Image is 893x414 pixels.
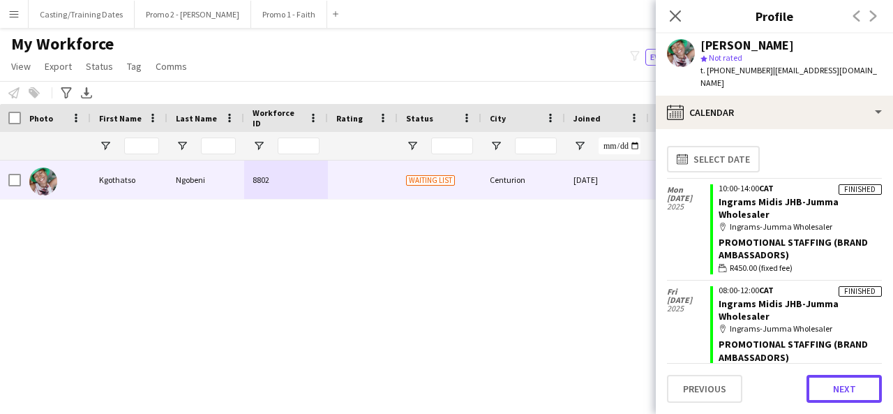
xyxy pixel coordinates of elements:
span: Mon [667,186,710,194]
div: [DATE] [565,161,649,199]
button: Open Filter Menu [253,140,265,152]
button: Previous [667,375,742,403]
div: 10:00-14:00 [719,184,882,193]
span: Workforce ID [253,108,303,128]
h3: Profile [656,7,893,25]
span: CAT [759,183,774,193]
span: Not rated [709,52,742,63]
span: Comms [156,60,187,73]
input: Status Filter Input [431,138,473,154]
span: 2025 [667,202,710,211]
span: [DATE] [667,194,710,202]
button: Select date [667,146,760,172]
span: | [EMAIL_ADDRESS][DOMAIN_NAME] [700,65,877,88]
span: R450.00 (fixed fee) [730,262,793,274]
span: Tag [127,60,142,73]
a: Status [80,57,119,75]
div: 08:00-12:00 [719,286,882,295]
a: View [6,57,36,75]
button: Open Filter Menu [490,140,502,152]
div: 15 days [649,161,733,199]
span: [DATE] [667,296,710,304]
input: First Name Filter Input [124,138,159,154]
a: Comms [150,57,193,75]
span: Waiting list [406,175,455,186]
a: Ingrams Midis JHB-Jumma Wholesaler [719,297,839,323]
span: Rating [336,113,363,124]
span: City [490,113,506,124]
div: 8802 [244,161,328,199]
div: Kgothatso [91,161,167,199]
span: View [11,60,31,73]
span: Status [86,60,113,73]
div: Promotional Staffing (Brand Ambassadors) [719,338,882,363]
div: Ngobeni [167,161,244,199]
span: First Name [99,113,142,124]
div: Calendar [656,96,893,129]
span: Last Name [176,113,217,124]
img: Kgothatso Ngobeni [29,168,57,195]
input: Joined Filter Input [599,138,640,154]
div: Finished [839,286,882,297]
div: Ingrams-Jumma Wholesaler [719,323,882,335]
span: Photo [29,113,53,124]
button: Promo 1 - Faith [251,1,327,28]
button: Casting/Training Dates [29,1,135,28]
span: My Workforce [11,34,114,54]
div: Ingrams-Jumma Wholesaler [719,221,882,233]
button: Everyone11,163 [645,49,719,66]
input: Last Name Filter Input [201,138,236,154]
span: Export [45,60,72,73]
a: Export [39,57,77,75]
div: [PERSON_NAME] [700,39,794,52]
a: Tag [121,57,147,75]
button: Promo 2 - [PERSON_NAME] [135,1,251,28]
app-action-btn: Export XLSX [78,84,95,101]
span: CAT [759,285,774,295]
input: Workforce ID Filter Input [278,138,320,154]
span: t. [PHONE_NUMBER] [700,65,773,75]
app-action-btn: Advanced filters [58,84,75,101]
button: Open Filter Menu [176,140,188,152]
button: Next [806,375,882,403]
input: City Filter Input [515,138,557,154]
div: Finished [839,184,882,195]
span: Status [406,113,433,124]
div: Centurion [481,161,565,199]
button: Open Filter Menu [406,140,419,152]
button: Open Filter Menu [573,140,586,152]
a: Ingrams Midis JHB-Jumma Wholesaler [719,195,839,221]
button: Open Filter Menu [99,140,112,152]
span: Joined [573,113,601,124]
span: Fri [667,288,710,296]
div: Promotional Staffing (Brand Ambassadors) [719,236,882,261]
span: 2025 [667,304,710,313]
